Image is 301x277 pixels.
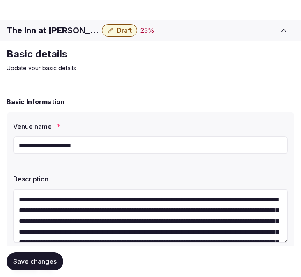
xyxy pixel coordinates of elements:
[273,21,294,39] button: Toggle sidebar
[117,26,132,34] span: Draft
[13,257,57,266] span: Save changes
[7,64,283,72] p: Update your basic details
[13,176,288,182] label: Description
[140,25,154,35] button: 23%
[102,24,137,37] button: Draft
[7,48,283,61] h2: Basic details
[7,97,64,107] h2: Basic Information
[7,252,63,270] button: Save changes
[7,25,99,36] h1: The Inn at [PERSON_NAME][GEOGRAPHIC_DATA]
[13,123,288,130] label: Venue name
[140,25,154,35] div: 23 %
